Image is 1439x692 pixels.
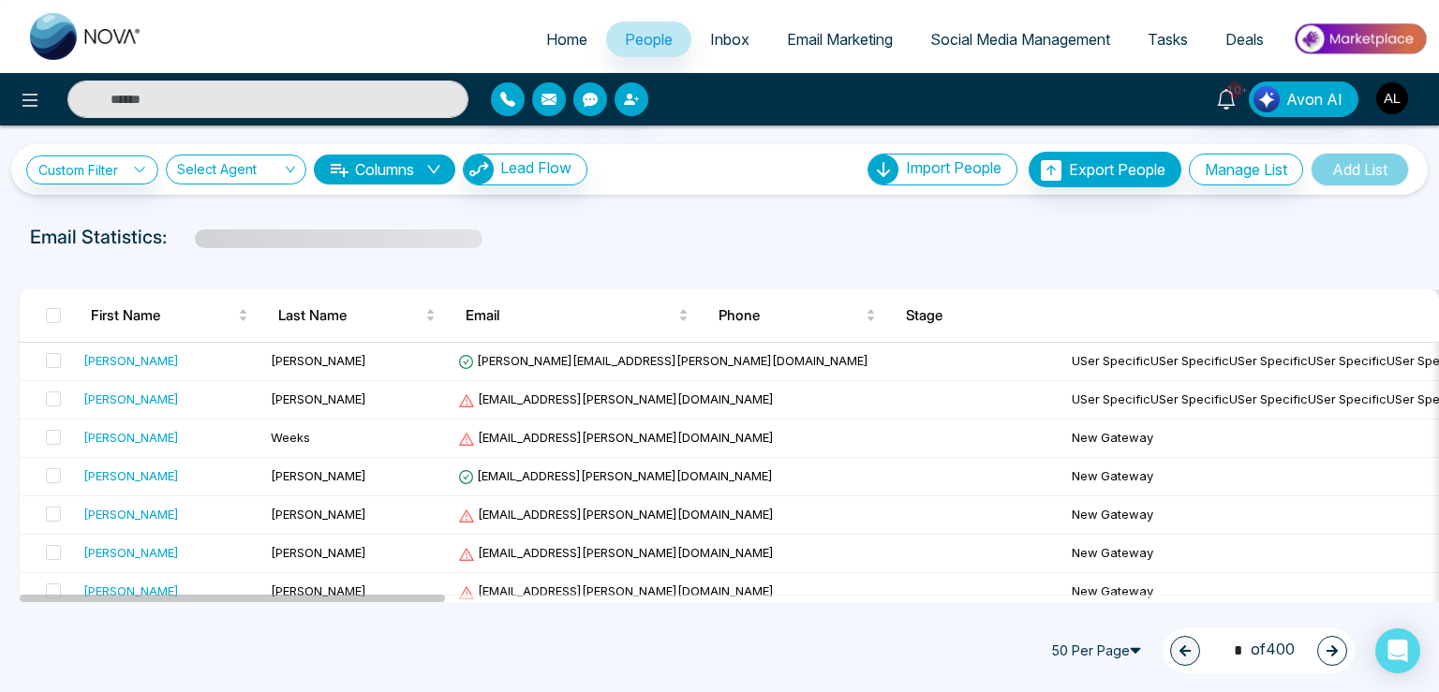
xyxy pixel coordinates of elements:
[278,304,422,327] span: Last Name
[1286,88,1343,110] span: Avon AI
[314,155,455,184] button: Columnsdown
[906,158,1001,177] span: Import People
[455,154,587,185] a: Lead FlowLead Flow
[1069,160,1165,179] span: Export People
[1148,30,1188,49] span: Tasks
[26,155,158,184] a: Custom Filter
[91,304,234,327] span: First Name
[1207,22,1283,57] a: Deals
[30,223,167,251] p: Email Statistics:
[466,304,675,327] span: Email
[787,30,893,49] span: Email Marketing
[458,545,774,560] span: [EMAIL_ADDRESS][PERSON_NAME][DOMAIN_NAME]
[271,430,310,445] span: Weeks
[83,351,179,370] div: [PERSON_NAME]
[625,30,673,49] span: People
[1226,81,1243,98] span: 10+
[1189,154,1303,185] button: Manage List
[710,30,749,49] span: Inbox
[1223,638,1295,663] span: of 400
[76,289,263,342] th: First Name
[1254,86,1280,112] img: Lead Flow
[768,22,912,57] a: Email Marketing
[930,30,1110,49] span: Social Media Management
[704,289,891,342] th: Phone
[83,505,179,523] div: [PERSON_NAME]
[1249,81,1358,117] button: Avon AI
[458,583,774,598] span: [EMAIL_ADDRESS][PERSON_NAME][DOMAIN_NAME]
[527,22,606,57] a: Home
[1029,152,1181,187] button: Export People
[691,22,768,57] a: Inbox
[1225,30,1264,49] span: Deals
[30,13,142,60] img: Nova CRM Logo
[83,428,179,447] div: [PERSON_NAME]
[1204,81,1249,114] a: 10+
[1043,636,1155,666] span: 50 Per Page
[463,154,587,185] button: Lead Flow
[719,304,862,327] span: Phone
[1376,82,1408,114] img: User Avatar
[271,583,366,598] span: [PERSON_NAME]
[83,390,179,408] div: [PERSON_NAME]
[451,289,704,342] th: Email
[500,158,571,177] span: Lead Flow
[1375,628,1420,673] div: Open Intercom Messenger
[458,507,774,522] span: [EMAIL_ADDRESS][PERSON_NAME][DOMAIN_NAME]
[546,30,587,49] span: Home
[458,391,774,406] span: [EMAIL_ADDRESS][PERSON_NAME][DOMAIN_NAME]
[464,155,494,184] img: Lead Flow
[83,582,179,600] div: [PERSON_NAME]
[271,391,366,406] span: [PERSON_NAME]
[1292,18,1428,60] img: Market-place.gif
[271,353,366,368] span: [PERSON_NAME]
[83,466,179,485] div: [PERSON_NAME]
[458,468,773,483] span: [EMAIL_ADDRESS][PERSON_NAME][DOMAIN_NAME]
[606,22,691,57] a: People
[426,162,441,177] span: down
[263,289,451,342] th: Last Name
[271,468,366,483] span: [PERSON_NAME]
[271,545,366,560] span: [PERSON_NAME]
[271,507,366,522] span: [PERSON_NAME]
[83,543,179,562] div: [PERSON_NAME]
[458,430,774,445] span: [EMAIL_ADDRESS][PERSON_NAME][DOMAIN_NAME]
[912,22,1129,57] a: Social Media Management
[1129,22,1207,57] a: Tasks
[458,353,868,368] span: [PERSON_NAME][EMAIL_ADDRESS][PERSON_NAME][DOMAIN_NAME]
